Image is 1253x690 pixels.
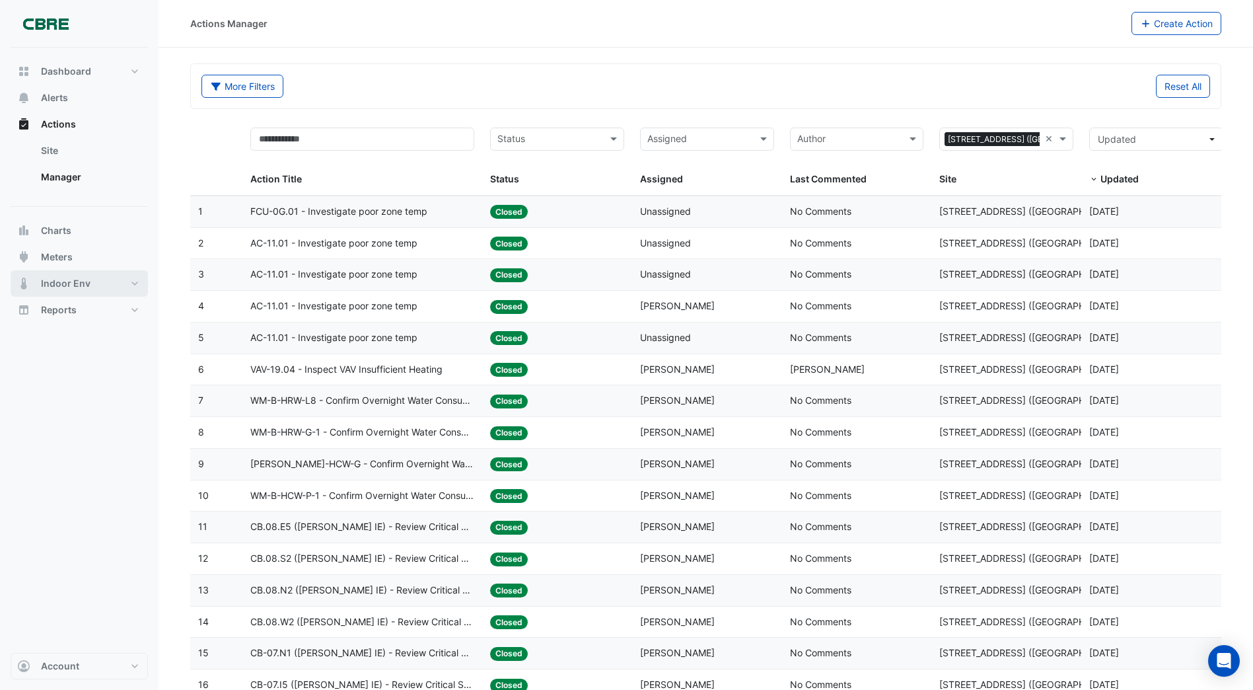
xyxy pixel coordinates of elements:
span: [PERSON_NAME] [640,490,715,501]
span: Closed [490,395,528,408]
button: Reset All [1156,75,1210,98]
button: Account [11,653,148,679]
span: Site [939,173,956,184]
button: Dashboard [11,58,148,85]
span: [STREET_ADDRESS] ([GEOGRAPHIC_DATA]) [939,332,1128,343]
button: Charts [11,217,148,244]
span: No Comments [790,332,851,343]
span: [STREET_ADDRESS] ([GEOGRAPHIC_DATA]) [939,490,1128,501]
span: 2025-08-18T12:48:43.518 [1089,268,1119,280]
span: 2025-08-14T14:11:12.465 [1089,490,1119,501]
span: FCU-0G.01 - Investigate poor zone temp [250,204,427,219]
span: No Comments [790,616,851,627]
span: 2025-08-14T09:06:19.702 [1089,679,1119,690]
span: CB-07.N1 ([PERSON_NAME] IE) - Review Critical Sensor Outside Range [250,646,474,661]
span: Unassigned [640,206,691,217]
app-icon: Reports [17,303,30,317]
span: 14 [198,616,209,627]
span: No Comments [790,584,851,595]
span: 8 [198,426,204,438]
span: [PERSON_NAME] [640,679,715,690]
span: No Comments [790,300,851,311]
span: [STREET_ADDRESS] ([GEOGRAPHIC_DATA]) [939,553,1128,564]
span: 16 [198,679,209,690]
span: [STREET_ADDRESS] ([GEOGRAPHIC_DATA]) [939,300,1128,311]
span: VAV-19.04 - Inspect VAV Insufficient Heating [250,362,443,377]
span: 5 [198,332,204,343]
span: [PERSON_NAME] [640,395,715,406]
span: Updated [1100,173,1139,184]
span: Closed [490,457,528,471]
span: No Comments [790,458,851,469]
span: Closed [490,647,528,661]
span: CB.08.W2 ([PERSON_NAME] IE) - Review Critical Sensor Outside Range [250,615,474,630]
span: [STREET_ADDRESS] ([GEOGRAPHIC_DATA]) [939,426,1128,438]
img: Company Logo [16,11,75,37]
span: [STREET_ADDRESS] ([GEOGRAPHIC_DATA]) [939,616,1128,627]
app-icon: Indoor Env [17,277,30,290]
span: AC-11.01 - Investigate poor zone temp [250,330,417,346]
span: No Comments [790,426,851,438]
button: Actions [11,111,148,137]
span: [STREET_ADDRESS] ([GEOGRAPHIC_DATA]) [939,458,1128,469]
span: [STREET_ADDRESS] ([GEOGRAPHIC_DATA]) [939,679,1128,690]
span: 1 [198,206,203,217]
span: Indoor Env [41,277,90,290]
span: [PERSON_NAME] [640,584,715,595]
span: Closed [490,426,528,440]
span: 2 [198,237,203,249]
div: Actions [11,137,148,196]
span: 2025-08-18T12:47:59.164 [1089,300,1119,311]
span: 2025-08-14T14:11:51.595 [1089,395,1119,406]
app-icon: Meters [17,250,30,264]
span: Clear [1045,132,1056,147]
span: No Comments [790,553,851,564]
span: 11 [198,521,207,532]
span: Closed [490,205,528,219]
span: CB.08.N2 ([PERSON_NAME] IE) - Review Critical Sensor Outside Range [250,583,474,598]
span: 2025-08-14T09:06:33.015 [1089,616,1119,627]
span: Unassigned [640,268,691,280]
span: Charts [41,224,71,237]
span: WM-B-HRW-L8 - Confirm Overnight Water Consumption [250,393,474,408]
span: Closed [490,584,528,597]
span: Dashboard [41,65,91,78]
span: 2025-08-18T12:49:48.368 [1089,237,1119,249]
span: No Comments [790,395,851,406]
span: 2025-08-18T12:47:15.765 [1089,332,1119,343]
span: Closed [490,300,528,314]
span: Last Commented [790,173,867,184]
app-icon: Alerts [17,91,30,104]
span: [STREET_ADDRESS] ([GEOGRAPHIC_DATA]) [939,364,1128,375]
span: 2025-08-14T14:11:37.347 [1089,458,1119,469]
span: 3 [198,268,204,280]
span: [PERSON_NAME] [640,364,715,375]
a: Site [30,137,148,164]
span: 6 [198,364,204,375]
span: [PERSON_NAME] [640,616,715,627]
span: Updated [1098,134,1136,145]
span: 2025-08-14T09:06:54.699 [1089,521,1119,532]
span: [STREET_ADDRESS] ([GEOGRAPHIC_DATA]) [939,647,1128,658]
span: No Comments [790,490,851,501]
span: [PERSON_NAME] [640,458,715,469]
span: Closed [490,237,528,250]
span: [PERSON_NAME] [640,521,715,532]
span: [STREET_ADDRESS] ([GEOGRAPHIC_DATA]) [939,584,1128,595]
span: No Comments [790,521,851,532]
span: [STREET_ADDRESS] ([GEOGRAPHIC_DATA]) [939,395,1128,406]
span: AC-11.01 - Investigate poor zone temp [250,299,417,314]
span: AC-11.01 - Investigate poor zone temp [250,267,417,282]
span: [PERSON_NAME] [640,647,715,658]
span: 13 [198,584,209,595]
a: Manager [30,164,148,190]
span: [PERSON_NAME] [640,426,715,438]
span: Reports [41,303,77,317]
span: 9 [198,458,204,469]
div: Actions Manager [190,17,268,30]
span: 10 [198,490,209,501]
button: Updated [1089,128,1223,151]
span: CB.08.S2 ([PERSON_NAME] IE) - Review Critical Sensor Outside Range [250,551,474,566]
span: Meters [41,250,73,264]
span: No Comments [790,268,851,280]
